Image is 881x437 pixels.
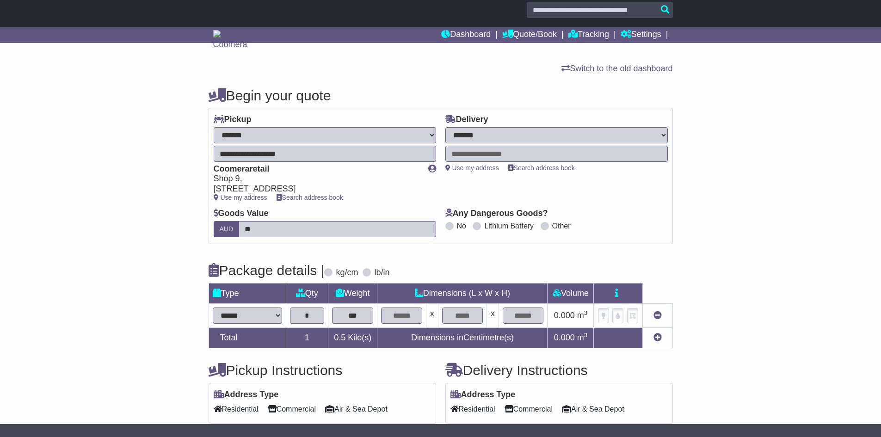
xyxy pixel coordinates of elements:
[214,221,240,237] label: AUD
[214,184,419,194] div: [STREET_ADDRESS]
[450,390,516,400] label: Address Type
[577,311,588,320] span: m
[209,283,286,303] td: Type
[214,164,419,174] div: Coomeraretail
[328,283,377,303] td: Weight
[554,333,575,342] span: 0.000
[214,174,419,184] div: Shop 9,
[328,327,377,348] td: Kilo(s)
[653,333,662,342] a: Add new item
[577,333,588,342] span: m
[584,309,588,316] sup: 3
[277,194,343,201] a: Search address book
[209,363,436,378] h4: Pickup Instructions
[214,194,267,201] a: Use my address
[268,402,316,416] span: Commercial
[457,222,466,230] label: No
[286,327,328,348] td: 1
[214,115,252,125] label: Pickup
[214,209,269,219] label: Goods Value
[502,27,557,43] a: Quote/Book
[214,402,259,416] span: Residential
[445,115,488,125] label: Delivery
[286,283,328,303] td: Qty
[653,311,662,320] a: Remove this item
[445,363,673,378] h4: Delivery Instructions
[445,164,499,172] a: Use my address
[568,27,609,43] a: Tracking
[377,327,548,348] td: Dimensions in Centimetre(s)
[209,88,673,103] h4: Begin your quote
[336,268,358,278] label: kg/cm
[554,311,575,320] span: 0.000
[561,64,672,73] a: Switch to the old dashboard
[487,303,499,327] td: x
[508,164,575,172] a: Search address book
[377,283,548,303] td: Dimensions (L x W x H)
[584,332,588,339] sup: 3
[621,27,661,43] a: Settings
[562,402,624,416] span: Air & Sea Depot
[552,222,571,230] label: Other
[374,268,389,278] label: lb/in
[209,263,325,278] h4: Package details |
[214,390,279,400] label: Address Type
[325,402,388,416] span: Air & Sea Depot
[484,222,534,230] label: Lithium Battery
[209,327,286,348] td: Total
[445,209,548,219] label: Any Dangerous Goods?
[505,402,553,416] span: Commercial
[426,303,438,327] td: x
[334,333,345,342] span: 0.5
[441,27,491,43] a: Dashboard
[548,283,594,303] td: Volume
[450,402,495,416] span: Residential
